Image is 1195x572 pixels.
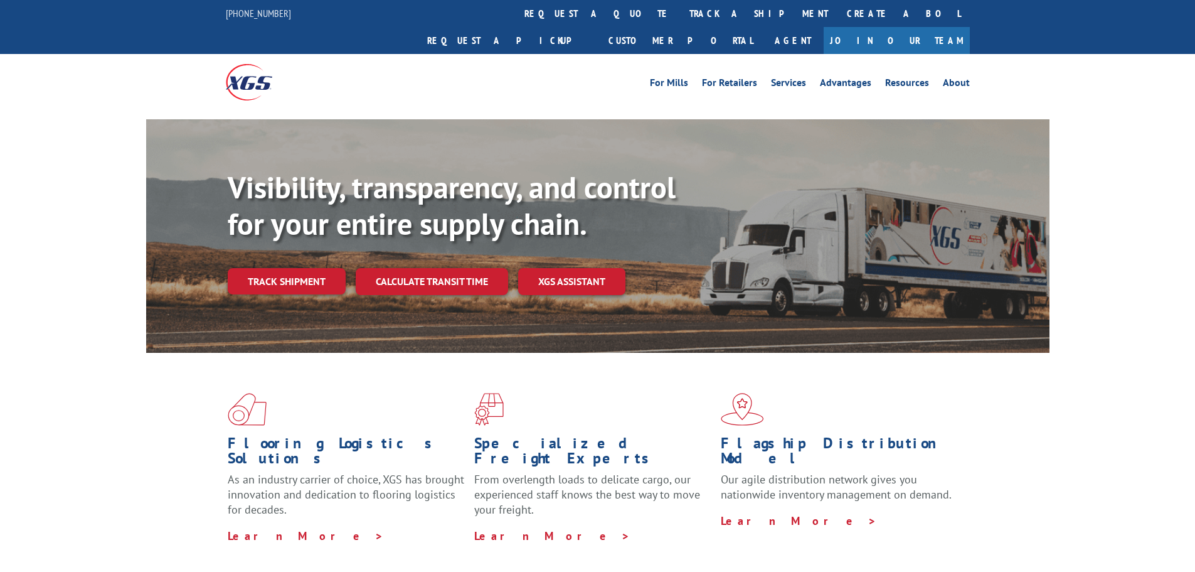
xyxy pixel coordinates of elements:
a: Request a pickup [418,27,599,54]
a: Track shipment [228,268,346,294]
h1: Flagship Distribution Model [721,436,958,472]
span: Our agile distribution network gives you nationwide inventory management on demand. [721,472,952,502]
a: [PHONE_NUMBER] [226,7,291,19]
img: xgs-icon-focused-on-flooring-red [474,393,504,426]
a: Advantages [820,78,871,92]
p: From overlength loads to delicate cargo, our experienced staff knows the best way to move your fr... [474,472,711,528]
b: Visibility, transparency, and control for your entire supply chain. [228,168,676,243]
a: For Retailers [702,78,757,92]
a: Learn More > [228,529,384,543]
img: xgs-icon-flagship-distribution-model-red [721,393,764,426]
a: Services [771,78,806,92]
img: xgs-icon-total-supply-chain-intelligence-red [228,393,267,426]
h1: Flooring Logistics Solutions [228,436,465,472]
span: As an industry carrier of choice, XGS has brought innovation and dedication to flooring logistics... [228,472,464,517]
h1: Specialized Freight Experts [474,436,711,472]
a: Calculate transit time [356,268,508,295]
a: XGS ASSISTANT [518,268,625,295]
a: Customer Portal [599,27,762,54]
a: Learn More > [721,514,877,528]
a: Learn More > [474,529,630,543]
a: Join Our Team [824,27,970,54]
a: Agent [762,27,824,54]
a: About [943,78,970,92]
a: For Mills [650,78,688,92]
a: Resources [885,78,929,92]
